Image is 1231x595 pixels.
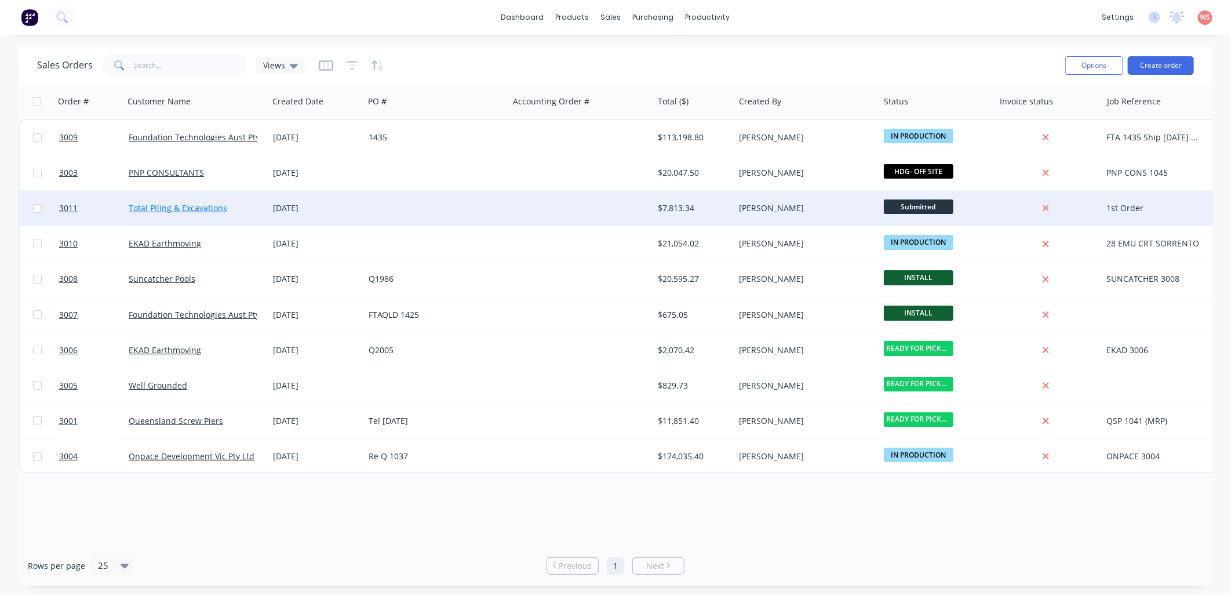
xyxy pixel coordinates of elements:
span: 3011 [59,202,78,214]
span: IN PRODUCTION [884,448,953,462]
div: SUNCATCHER 3008 [1106,273,1201,285]
div: [PERSON_NAME] [739,415,868,427]
div: EKAD 3006 [1106,344,1201,356]
div: settings [1096,9,1139,26]
a: 3004 [59,439,129,474]
div: [PERSON_NAME] [739,167,868,179]
div: $21,054.02 [658,238,726,249]
div: Re Q 1037 [369,451,497,462]
div: $174,035.40 [658,451,726,462]
div: [PERSON_NAME] [739,238,868,249]
span: Submitted [884,199,953,214]
div: $7,813.34 [658,202,726,214]
div: [PERSON_NAME] [739,132,868,143]
div: $11,851.40 [658,415,726,427]
ul: Pagination [542,557,689,575]
div: Order # [58,96,89,107]
a: 3001 [59,404,129,438]
a: Previous page [547,560,598,572]
div: [DATE] [273,309,359,321]
div: $20,595.27 [658,273,726,285]
span: 3009 [59,132,78,143]
span: IN PRODUCTION [884,235,953,249]
a: 3006 [59,333,129,368]
div: [DATE] [273,344,359,356]
div: FTA 1435 Ship [DATE] Total Weight 33,337kg [1106,132,1201,143]
div: Q1986 [369,273,497,285]
div: $829.73 [658,380,726,391]
a: 3003 [59,155,129,190]
a: 3010 [59,226,129,261]
div: productivity [680,9,736,26]
span: 3006 [59,344,78,356]
div: products [550,9,595,26]
div: [DATE] [273,238,359,249]
a: Onpace Development Vic Pty Ltd [129,451,254,462]
span: IN PRODUCTION [884,129,953,143]
a: Total Piling & Excavations [129,202,227,213]
span: WS [1200,12,1211,23]
div: Created By [739,96,781,107]
div: Invoice status [1000,96,1053,107]
span: INSTALL [884,306,953,320]
a: Page 1 is your current page [607,557,624,575]
a: EKAD Earthmoving [129,238,201,249]
img: Factory [21,9,38,26]
a: EKAD Earthmoving [129,344,201,355]
a: 3009 [59,120,129,155]
span: Next [646,560,664,572]
a: Well Grounded [129,380,187,391]
div: $113,198.80 [658,132,726,143]
div: 28 EMU CRT SORRENTO [1106,238,1201,249]
a: Next page [633,560,684,572]
div: [PERSON_NAME] [739,380,868,391]
div: [PERSON_NAME] [739,309,868,321]
a: dashboard [496,9,550,26]
span: 3008 [59,273,78,285]
div: [DATE] [273,202,359,214]
div: $20,047.50 [658,167,726,179]
div: [PERSON_NAME] [739,273,868,285]
span: READY FOR PICKU... [884,377,953,391]
input: Search... [134,54,247,77]
span: 3007 [59,309,78,321]
div: Tel [DATE] [369,415,497,427]
div: 1st Order [1106,202,1201,214]
a: 3005 [59,368,129,403]
span: 3001 [59,415,78,427]
span: Previous [559,560,592,572]
span: 3004 [59,451,78,462]
div: FTAQLD 1425 [369,309,497,321]
div: [PERSON_NAME] [739,202,868,214]
div: Q2005 [369,344,497,356]
div: [PERSON_NAME] [739,344,868,356]
a: Suncatcher Pools [129,273,195,284]
a: PNP CONSULTANTS [129,167,204,178]
a: Foundation Technologies Aust Pty Ltd [129,309,274,320]
div: Total ($) [658,96,689,107]
button: Create order [1128,56,1194,75]
div: $675.05 [658,309,726,321]
div: QSP 1041 (MRP) [1106,415,1201,427]
div: sales [595,9,627,26]
div: Customer Name [128,96,191,107]
div: $2,070.42 [658,344,726,356]
div: [DATE] [273,132,359,143]
div: [DATE] [273,167,359,179]
span: READY FOR PICKU... [884,412,953,427]
a: Queensland Screw Piers [129,415,223,426]
a: Foundation Technologies Aust Pty Ltd [129,132,274,143]
a: 3011 [59,191,129,226]
span: READY FOR PICKU... [884,341,953,355]
div: [PERSON_NAME] [739,451,868,462]
button: Options [1065,56,1123,75]
span: HDG- OFF SITE [884,164,953,179]
a: 3008 [59,262,129,296]
span: 3010 [59,238,78,249]
div: Job Reference [1107,96,1161,107]
div: Created Date [272,96,323,107]
div: Accounting Order # [513,96,589,107]
div: PO # [368,96,387,107]
span: Rows per page [28,560,85,572]
span: 3003 [59,167,78,179]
